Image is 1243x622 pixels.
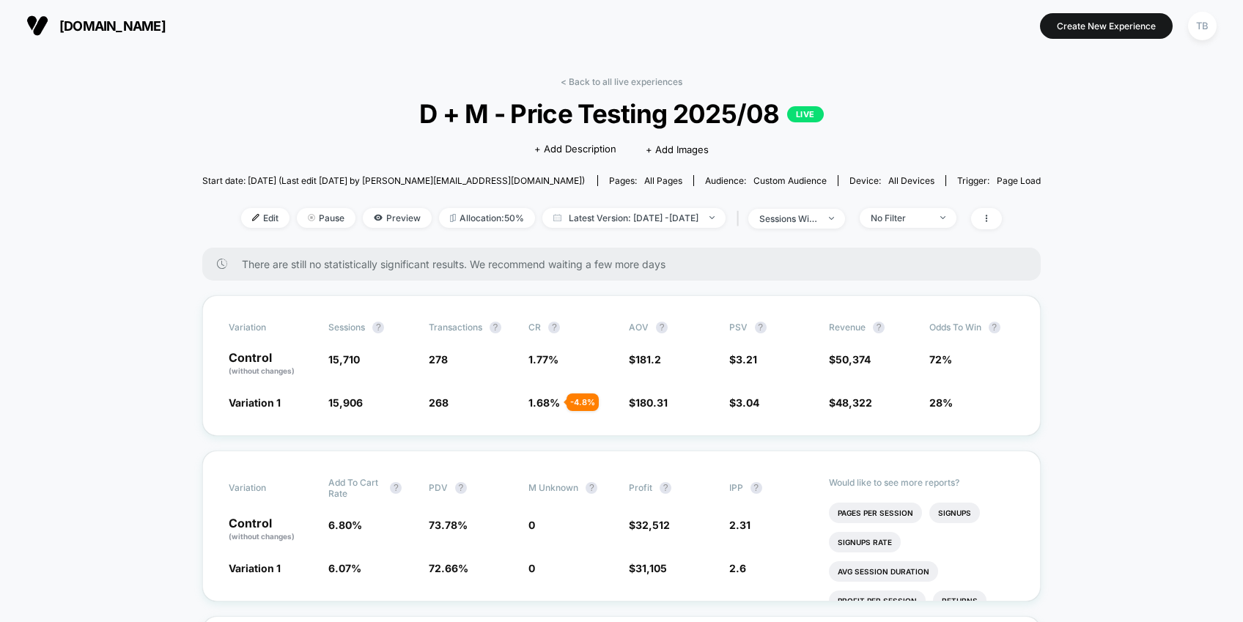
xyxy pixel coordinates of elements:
[829,503,922,523] li: Pages Per Session
[755,322,767,333] button: ?
[929,322,1010,333] span: Odds to Win
[989,322,1000,333] button: ?
[660,482,671,494] button: ?
[528,562,535,574] span: 0
[873,322,885,333] button: ?
[328,519,362,531] span: 6.80 %
[635,562,667,574] span: 31,105
[656,322,668,333] button: ?
[528,396,560,409] span: 1.68 %
[635,353,661,366] span: 181.2
[429,519,468,531] span: 73.78 %
[241,208,289,228] span: Edit
[957,175,1041,186] div: Trigger:
[829,561,938,582] li: Avg Session Duration
[229,352,314,377] p: Control
[929,503,980,523] li: Signups
[229,366,295,375] span: (without changes)
[229,532,295,541] span: (without changes)
[548,322,560,333] button: ?
[646,144,709,155] span: + Add Images
[729,322,748,333] span: PSV
[252,214,259,221] img: edit
[229,517,314,542] p: Control
[229,562,281,574] span: Variation 1
[836,353,871,366] span: 50,374
[528,353,558,366] span: 1.77 %
[528,322,541,333] span: CR
[929,396,953,409] span: 28%
[838,175,945,186] span: Device:
[829,590,926,611] li: Profit Per Session
[709,216,715,219] img: end
[455,482,467,494] button: ?
[229,322,309,333] span: Variation
[22,14,170,37] button: [DOMAIN_NAME]
[429,353,448,366] span: 278
[929,353,952,366] span: 72%
[450,214,456,222] img: rebalance
[534,142,616,157] span: + Add Description
[829,353,871,366] span: $
[736,396,759,409] span: 3.04
[829,396,872,409] span: $
[829,217,834,220] img: end
[629,519,670,531] span: $
[429,322,482,333] span: Transactions
[635,396,668,409] span: 180.31
[629,482,652,493] span: Profit
[1184,11,1221,41] button: TB
[629,322,649,333] span: AOV
[997,175,1041,186] span: Page Load
[528,482,578,493] span: M Unknown
[363,208,432,228] span: Preview
[561,76,682,87] a: < Back to all live experiences
[439,208,535,228] span: Allocation: 50%
[829,322,866,333] span: Revenue
[644,175,682,186] span: all pages
[729,482,743,493] span: IPP
[729,519,750,531] span: 2.31
[753,175,827,186] span: Custom Audience
[940,216,945,219] img: end
[750,482,762,494] button: ?
[1188,12,1217,40] div: TB
[542,208,726,228] span: Latest Version: [DATE] - [DATE]
[26,15,48,37] img: Visually logo
[829,532,901,552] li: Signups Rate
[553,214,561,221] img: calendar
[390,482,402,494] button: ?
[59,18,166,34] span: [DOMAIN_NAME]
[705,175,827,186] div: Audience:
[629,396,668,409] span: $
[629,353,661,366] span: $
[328,477,383,499] span: Add To Cart Rate
[829,477,1014,488] p: Would like to see more reports?
[242,258,1012,270] span: There are still no statistically significant results. We recommend waiting a few more days
[609,175,682,186] div: Pages:
[733,208,748,229] span: |
[328,396,363,409] span: 15,906
[635,519,670,531] span: 32,512
[328,562,361,574] span: 6.07 %
[429,396,449,409] span: 268
[229,477,309,499] span: Variation
[871,212,929,223] div: No Filter
[429,482,448,493] span: PDV
[629,562,667,574] span: $
[586,482,597,494] button: ?
[1040,13,1173,39] button: Create New Experience
[244,98,999,129] span: D + M - Price Testing 2025/08
[429,562,468,574] span: 72.66 %
[567,393,599,411] div: - 4.8 %
[759,213,818,224] div: sessions with impression
[787,106,824,122] p: LIVE
[736,353,757,366] span: 3.21
[229,396,281,409] span: Variation 1
[308,214,315,221] img: end
[528,519,535,531] span: 0
[297,208,355,228] span: Pause
[836,396,872,409] span: 48,322
[729,353,757,366] span: $
[202,175,585,186] span: Start date: [DATE] (Last edit [DATE] by [PERSON_NAME][EMAIL_ADDRESS][DOMAIN_NAME])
